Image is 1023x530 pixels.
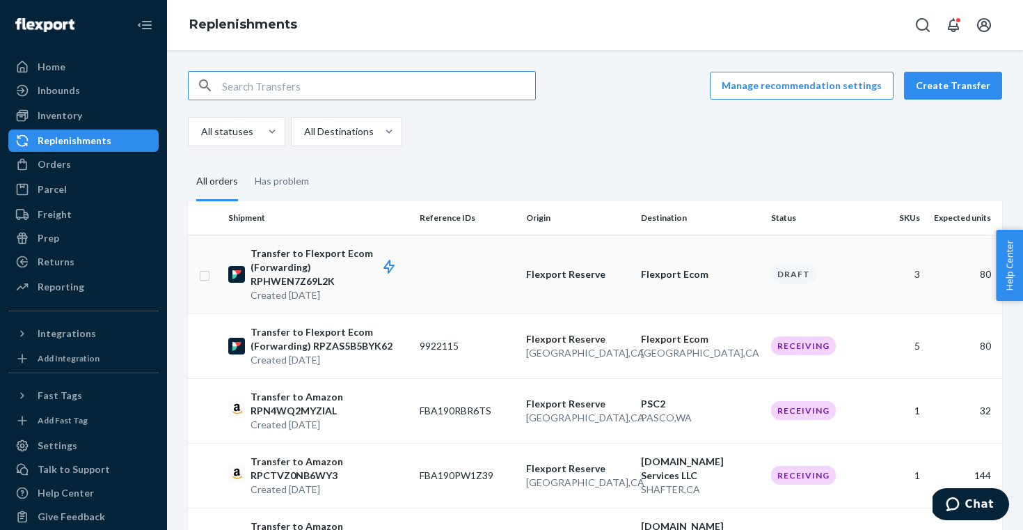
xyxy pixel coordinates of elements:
[771,336,836,355] div: Receiving
[38,414,88,426] div: Add Fast Tag
[38,109,82,123] div: Inventory
[641,267,760,281] p: Flexport Ecom
[641,483,760,497] p: SHAFTER , CA
[926,201,1002,235] th: Expected units
[38,327,96,341] div: Integrations
[771,466,836,485] div: Receiving
[8,482,159,504] a: Help Center
[131,11,159,39] button: Close Navigation
[196,163,238,201] div: All orders
[872,378,926,443] td: 1
[38,231,59,245] div: Prep
[38,486,94,500] div: Help Center
[8,435,159,457] a: Settings
[38,389,82,403] div: Fast Tags
[8,130,159,152] a: Replenishments
[38,280,84,294] div: Reporting
[526,411,630,425] p: [GEOGRAPHIC_DATA] , CA
[635,201,766,235] th: Destination
[872,201,926,235] th: SKUs
[526,267,630,281] p: Flexport Reserve
[251,455,409,483] p: Transfer to Amazon RPCTVZ0NB6WY3
[38,208,72,221] div: Freight
[38,462,110,476] div: Talk to Support
[909,11,937,39] button: Open Search Box
[38,255,74,269] div: Returns
[926,235,1002,313] td: 80
[710,72,894,100] button: Manage recommendation settings
[872,443,926,508] td: 1
[38,510,105,524] div: Give Feedback
[933,488,1009,523] iframe: Opens a widget where you can chat to one of our agents
[8,56,159,78] a: Home
[926,443,1002,508] td: 144
[251,325,409,353] p: Transfer to Flexport Ecom (Forwarding) RPZAS5B5BYK62
[223,201,414,235] th: Shipment
[303,125,304,139] input: All Destinations
[200,125,201,139] input: All statuses
[641,346,760,360] p: [GEOGRAPHIC_DATA] , CA
[766,201,873,235] th: Status
[8,412,159,429] a: Add Fast Tag
[38,84,80,98] div: Inbounds
[222,72,535,100] input: Search Transfers
[526,397,630,411] p: Flexport Reserve
[189,17,297,32] a: Replenishments
[526,476,630,490] p: [GEOGRAPHIC_DATA] , CA
[38,60,65,74] div: Home
[414,201,521,235] th: Reference IDs
[8,104,159,127] a: Inventory
[526,346,630,360] p: [GEOGRAPHIC_DATA] , CA
[939,11,967,39] button: Open notifications
[970,11,998,39] button: Open account menu
[8,276,159,298] a: Reporting
[8,322,159,345] button: Integrations
[8,153,159,176] a: Orders
[8,203,159,226] a: Freight
[251,483,409,497] p: Created [DATE]
[641,455,760,483] p: [DOMAIN_NAME] Services LLC
[38,182,67,196] div: Parcel
[178,5,308,45] ol: breadcrumbs
[414,378,521,443] td: FBA190RBR6TS
[8,178,159,201] a: Parcel
[771,401,836,420] div: Receiving
[771,265,816,283] div: Draft
[872,235,926,313] td: 3
[38,134,111,148] div: Replenishments
[641,397,760,411] p: PSC2
[521,201,635,235] th: Origin
[8,79,159,102] a: Inbounds
[38,439,77,453] div: Settings
[251,390,409,418] p: Transfer to Amazon RPN4WQ2MYZIAL
[251,247,409,288] p: Transfer to Flexport Ecom (Forwarding) RPHWEN7Z69L2K
[414,443,521,508] td: FBA190PW1Z39
[201,125,253,139] div: All statuses
[926,313,1002,378] td: 80
[904,72,1002,100] button: Create Transfer
[251,353,409,367] p: Created [DATE]
[38,157,71,171] div: Orders
[414,313,521,378] td: 9922115
[15,18,74,32] img: Flexport logo
[8,458,159,481] button: Talk to Support
[251,418,409,432] p: Created [DATE]
[8,227,159,249] a: Prep
[872,313,926,378] td: 5
[526,332,630,346] p: Flexport Reserve
[926,378,1002,443] td: 32
[255,163,309,199] div: Has problem
[996,230,1023,301] button: Help Center
[8,350,159,367] a: Add Integration
[251,288,409,302] p: Created [DATE]
[8,506,159,528] button: Give Feedback
[641,411,760,425] p: PASCO , WA
[641,332,760,346] p: Flexport Ecom
[304,125,374,139] div: All Destinations
[8,251,159,273] a: Returns
[8,384,159,407] button: Fast Tags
